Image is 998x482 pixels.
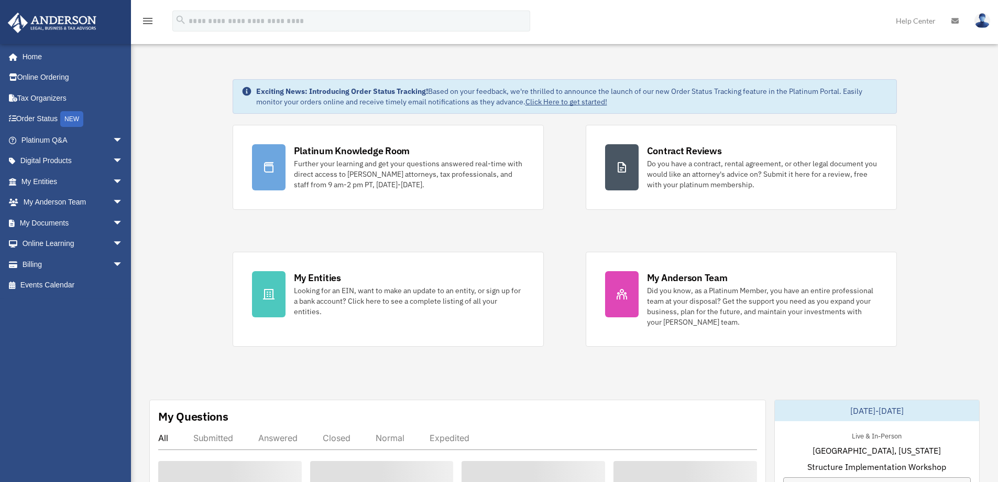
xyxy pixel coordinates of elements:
a: Platinum Knowledge Room Further your learning and get your questions answered real-time with dire... [233,125,544,210]
span: arrow_drop_down [113,233,134,255]
div: Closed [323,433,350,443]
div: Further your learning and get your questions answered real-time with direct access to [PERSON_NAM... [294,158,524,190]
a: My Entities Looking for an EIN, want to make an update to an entity, or sign up for a bank accoun... [233,252,544,347]
a: Tax Organizers [7,88,139,109]
div: Did you know, as a Platinum Member, you have an entire professional team at your disposal? Get th... [647,285,878,327]
span: Structure Implementation Workshop [807,460,946,473]
span: arrow_drop_down [113,130,134,151]
strong: Exciting News: Introducing Order Status Tracking! [256,87,428,96]
a: Online Learningarrow_drop_down [7,233,139,254]
a: My Anderson Team Did you know, as a Platinum Member, you have an entire professional team at your... [586,252,897,347]
div: Contract Reviews [647,144,722,157]
div: All [158,433,168,443]
i: menu [141,15,154,27]
i: search [175,14,187,26]
div: Based on your feedback, we're thrilled to announce the launch of our new Order Status Tracking fe... [256,86,888,107]
a: Digital Productsarrow_drop_down [7,151,139,172]
a: Order StatusNEW [7,109,139,130]
a: Click Here to get started! [525,97,607,106]
span: arrow_drop_down [113,192,134,213]
div: My Questions [158,409,228,424]
a: Billingarrow_drop_down [7,254,139,275]
a: My Entitiesarrow_drop_down [7,171,139,192]
a: My Documentsarrow_drop_down [7,212,139,233]
div: [DATE]-[DATE] [775,400,979,421]
div: My Anderson Team [647,271,728,284]
div: Live & In-Person [843,430,910,441]
a: Platinum Q&Aarrow_drop_down [7,130,139,151]
span: arrow_drop_down [113,151,134,172]
div: Answered [258,433,298,443]
span: arrow_drop_down [113,254,134,275]
a: Events Calendar [7,275,139,296]
div: Submitted [193,433,233,443]
img: Anderson Advisors Platinum Portal [5,13,100,33]
div: Normal [376,433,404,443]
a: Online Ordering [7,67,139,88]
a: menu [141,18,154,27]
a: Contract Reviews Do you have a contract, rental agreement, or other legal document you would like... [586,125,897,210]
div: Do you have a contract, rental agreement, or other legal document you would like an attorney's ad... [647,158,878,190]
span: [GEOGRAPHIC_DATA], [US_STATE] [813,444,941,457]
span: arrow_drop_down [113,212,134,234]
a: Home [7,46,134,67]
div: My Entities [294,271,341,284]
span: arrow_drop_down [113,171,134,192]
div: Expedited [430,433,469,443]
div: NEW [60,111,83,127]
div: Looking for an EIN, want to make an update to an entity, or sign up for a bank account? Click her... [294,285,524,317]
img: User Pic [974,13,990,28]
a: My Anderson Teamarrow_drop_down [7,192,139,213]
div: Platinum Knowledge Room [294,144,410,157]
